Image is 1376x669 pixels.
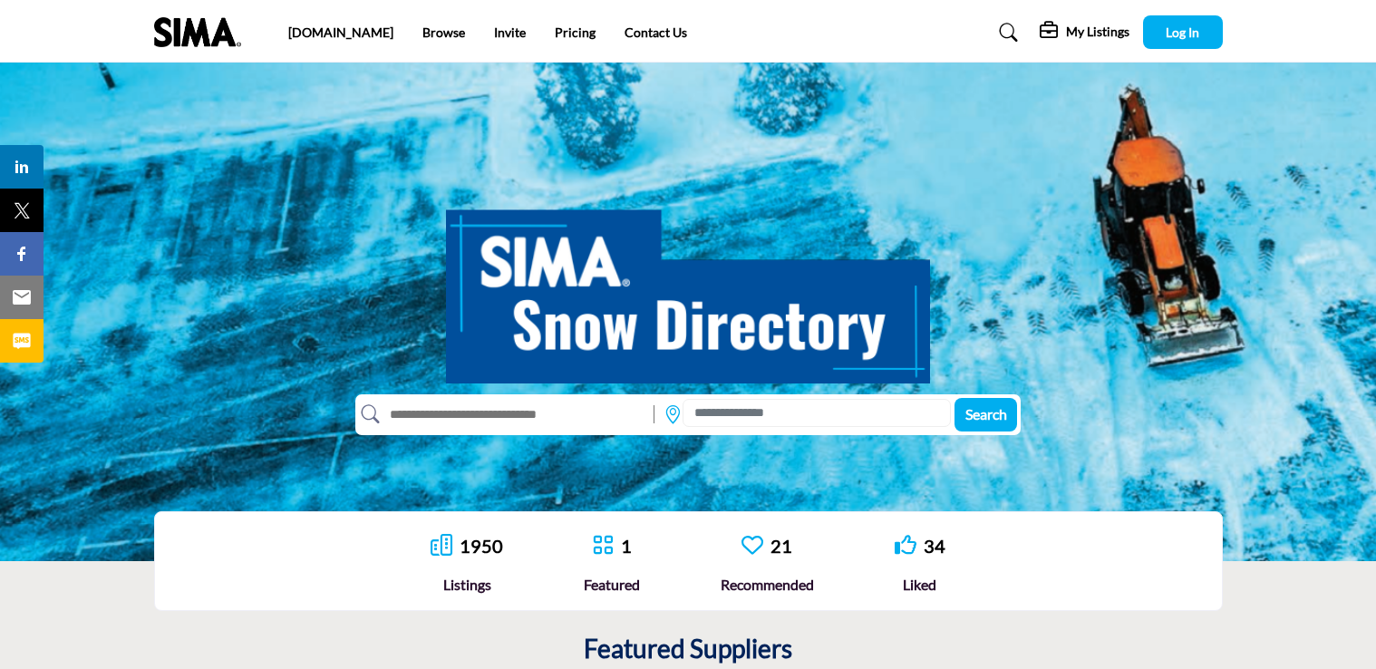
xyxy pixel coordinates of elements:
a: Contact Us [625,24,687,40]
span: Log In [1166,24,1199,40]
a: Go to Featured [592,534,614,558]
span: Search [965,405,1007,422]
button: Search [954,398,1017,431]
a: Search [982,18,1030,47]
a: Invite [494,24,526,40]
div: Liked [895,574,945,596]
a: 34 [924,535,945,557]
div: Listings [431,574,503,596]
button: Log In [1143,15,1223,49]
img: SIMA Snow Directory [446,189,930,383]
i: Go to Liked [895,534,916,556]
a: [DOMAIN_NAME] [288,24,393,40]
a: 1 [621,535,632,557]
h5: My Listings [1066,24,1129,40]
img: Site Logo [154,17,250,47]
a: 1950 [460,535,503,557]
div: My Listings [1040,22,1129,44]
a: Go to Recommended [741,534,763,558]
a: Pricing [555,24,596,40]
a: 21 [770,535,792,557]
div: Featured [584,574,640,596]
div: Recommended [721,574,814,596]
img: Rectangle%203585.svg [649,401,659,428]
a: Browse [422,24,465,40]
h2: Featured Suppliers [584,634,792,664]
